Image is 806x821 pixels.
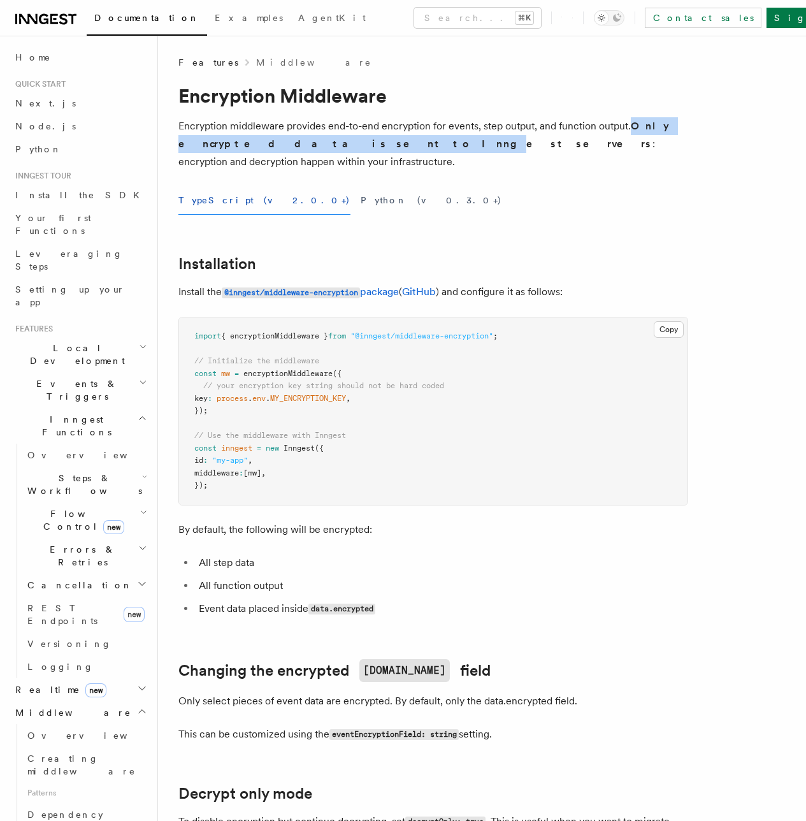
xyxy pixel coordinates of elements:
[515,11,533,24] kbd: ⌘K
[22,444,150,467] a: Overview
[27,603,97,626] span: REST Endpoints
[10,444,150,678] div: Inngest Functions
[350,331,493,340] span: "@inngest/middleware-encryption"
[194,406,208,415] span: });
[178,255,256,273] a: Installation
[195,554,688,572] li: All step data
[10,92,150,115] a: Next.js
[85,683,106,697] span: new
[221,369,230,378] span: mw
[15,51,51,64] span: Home
[15,144,62,154] span: Python
[10,413,138,439] span: Inngest Functions
[194,394,208,403] span: key
[10,138,150,161] a: Python
[243,369,333,378] span: encryptionMiddleware
[94,13,199,23] span: Documentation
[284,444,315,453] span: Inngest
[178,56,238,69] span: Features
[178,659,491,682] a: Changing the encrypted[DOMAIN_NAME]field
[103,520,124,534] span: new
[22,783,150,803] span: Patterns
[22,502,150,538] button: Flow Controlnew
[195,600,688,618] li: Event data placed inside
[654,321,684,338] button: Copy
[361,186,502,215] button: Python (v0.3.0+)
[333,369,342,378] span: ({
[124,607,145,622] span: new
[266,394,270,403] span: .
[22,597,150,632] a: REST Endpointsnew
[194,331,221,340] span: import
[270,394,346,403] span: MY_ENCRYPTION_KEY
[27,450,159,460] span: Overview
[402,286,436,298] a: GitHub
[22,724,150,747] a: Overview
[239,469,243,477] span: :
[22,538,150,574] button: Errors & Retries
[27,662,94,672] span: Logging
[15,121,76,131] span: Node.js
[222,286,399,298] a: @inngest/middleware-encryptionpackage
[298,13,366,23] span: AgentKit
[194,431,346,440] span: // Use the middleware with Inngest
[10,278,150,314] a: Setting up your app
[221,444,252,453] span: inngest
[217,394,248,403] span: process
[315,444,324,453] span: ({
[645,8,761,28] a: Contact sales
[291,4,373,34] a: AgentKit
[10,171,71,181] span: Inngest tour
[10,337,150,372] button: Local Development
[15,190,147,200] span: Install the SDK
[248,456,252,465] span: ,
[10,184,150,207] a: Install the SDK
[87,4,207,36] a: Documentation
[10,678,150,701] button: Realtimenew
[222,287,360,298] code: @inngest/middleware-encryption
[10,706,131,719] span: Middleware
[178,692,688,710] p: Only select pieces of event data are encrypted. By default, only the data.encrypted field.
[22,747,150,783] a: Creating middleware
[178,521,688,539] p: By default, the following will be encrypted:
[328,331,346,340] span: from
[10,324,53,334] span: Features
[10,377,139,403] span: Events & Triggers
[234,369,239,378] span: =
[10,683,106,696] span: Realtime
[208,394,212,403] span: :
[178,84,688,107] h1: Encryption Middleware
[27,753,136,776] span: Creating middleware
[27,730,159,741] span: Overview
[15,284,125,307] span: Setting up your app
[346,394,350,403] span: ,
[10,242,150,278] a: Leveraging Steps
[22,655,150,678] a: Logging
[215,13,283,23] span: Examples
[15,213,91,236] span: Your first Functions
[10,701,150,724] button: Middleware
[207,4,291,34] a: Examples
[22,507,140,533] span: Flow Control
[27,639,112,649] span: Versioning
[178,725,688,744] p: This can be customized using the setting.
[594,10,624,25] button: Toggle dark mode
[414,8,541,28] button: Search...⌘K
[248,394,252,403] span: .
[194,444,217,453] span: const
[194,481,208,490] span: });
[15,249,123,272] span: Leveraging Steps
[257,444,261,453] span: =
[10,79,66,89] span: Quick start
[22,543,138,569] span: Errors & Retries
[10,46,150,69] a: Home
[22,574,150,597] button: Cancellation
[10,115,150,138] a: Node.js
[178,186,350,215] button: TypeScript (v2.0.0+)
[194,469,239,477] span: middleware
[178,785,312,803] a: Decrypt only mode
[266,444,279,453] span: new
[10,408,150,444] button: Inngest Functions
[22,467,150,502] button: Steps & Workflows
[178,117,688,171] p: Encryption middleware provides end-to-end encryption for events, step output, and function output...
